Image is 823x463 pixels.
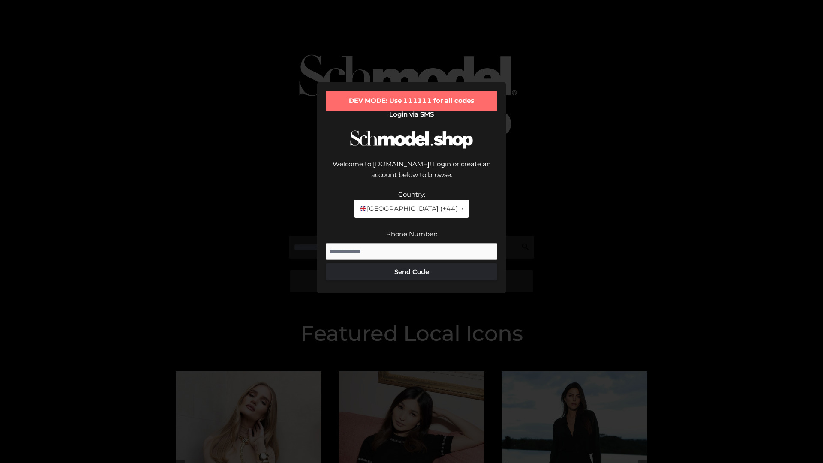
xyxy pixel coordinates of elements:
span: [GEOGRAPHIC_DATA] (+44) [359,203,457,214]
h2: Login via SMS [326,111,497,118]
div: Welcome to [DOMAIN_NAME]! Login or create an account below to browse. [326,159,497,189]
img: 🇬🇧 [360,205,366,212]
img: Schmodel Logo [347,123,476,156]
div: DEV MODE: Use 111111 for all codes [326,91,497,111]
label: Phone Number: [386,230,437,238]
button: Send Code [326,263,497,280]
label: Country: [398,190,425,198]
